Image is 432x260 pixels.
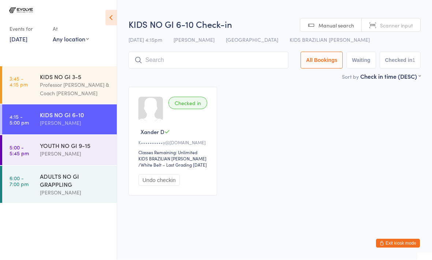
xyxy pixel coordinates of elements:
[380,52,421,69] button: Checked in1
[138,149,209,156] div: Classes Remaining: Unlimited
[138,175,180,186] button: Undo checkin
[40,142,111,150] div: YOUTH NO GI 9-15
[141,128,164,136] span: Xander D
[40,111,111,119] div: KIDS NO GI 6-10
[168,97,207,109] div: Checked in
[290,36,370,44] span: KIDS BRAZILIAN [PERSON_NAME]
[138,140,209,146] div: K••••••••••y@[DOMAIN_NAME]
[10,35,27,43] a: [DATE]
[2,105,117,135] a: 4:15 -5:00 pmKIDS NO GI 6-10[PERSON_NAME]
[40,81,111,98] div: Professor [PERSON_NAME] & Coach [PERSON_NAME]
[40,73,111,81] div: KIDS NO GI 3-5
[2,135,117,166] a: 5:00 -5:45 pmYOUTH NO GI 9-15[PERSON_NAME]
[40,150,111,158] div: [PERSON_NAME]
[376,239,420,248] button: Exit kiosk mode
[319,22,354,29] span: Manual search
[129,52,288,69] input: Search
[40,172,111,189] div: ADULTS NO GI GRAPPLING
[174,36,215,44] span: [PERSON_NAME]
[346,52,376,69] button: Waiting
[7,5,35,16] img: Evolve Brazilian Jiu Jitsu
[380,22,413,29] span: Scanner input
[412,57,415,63] div: 1
[2,166,117,203] a: 6:00 -7:00 pmADULTS NO GI GRAPPLING[PERSON_NAME]
[138,156,206,162] div: KIDS BRAZILIAN [PERSON_NAME]
[10,76,28,88] time: 3:45 - 4:15 pm
[53,23,89,35] div: At
[129,36,162,44] span: [DATE] 4:15pm
[40,189,111,197] div: [PERSON_NAME]
[10,175,29,187] time: 6:00 - 7:00 pm
[226,36,278,44] span: [GEOGRAPHIC_DATA]
[10,145,29,156] time: 5:00 - 5:45 pm
[2,67,117,104] a: 3:45 -4:15 pmKIDS NO GI 3-5Professor [PERSON_NAME] & Coach [PERSON_NAME]
[129,18,421,30] h2: KIDS NO GI 6-10 Check-in
[301,52,343,69] button: All Bookings
[138,162,207,168] span: / White Belt – Last Grading [DATE]
[360,73,421,81] div: Check in time (DESC)
[40,119,111,127] div: [PERSON_NAME]
[10,114,29,126] time: 4:15 - 5:00 pm
[342,73,359,81] label: Sort by
[10,23,45,35] div: Events for
[53,35,89,43] div: Any location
